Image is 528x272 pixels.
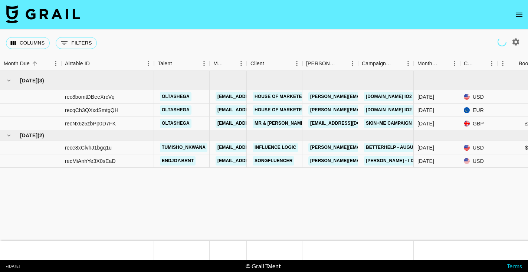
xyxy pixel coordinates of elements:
[20,132,37,139] span: [DATE]
[364,143,421,152] a: Betterhelp - August
[308,156,429,166] a: [PERSON_NAME][EMAIL_ADDRESS][DOMAIN_NAME]
[65,144,112,151] div: rece8xClvhJ1bgq1u
[246,262,281,270] div: © Grail Talent
[253,119,317,128] a: Mr & [PERSON_NAME] Ltd
[90,58,100,69] button: Sort
[6,264,20,269] div: v [DATE]
[308,92,429,101] a: [PERSON_NAME][EMAIL_ADDRESS][DOMAIN_NAME]
[216,156,299,166] a: [EMAIL_ADDRESS][DOMAIN_NAME]
[216,143,299,152] a: [EMAIL_ADDRESS][DOMAIN_NAME]
[160,156,196,166] a: endjoy.brnt
[460,117,497,130] div: GBP
[4,75,14,86] button: hide children
[460,104,497,117] div: EUR
[302,56,358,71] div: Booker
[508,58,519,69] button: Sort
[56,37,97,49] button: Show filters
[460,90,497,104] div: USD
[253,156,294,166] a: Songfluencer
[158,56,172,71] div: Talent
[253,105,310,115] a: House of Marketers
[417,93,434,101] div: Jul '25
[247,56,302,71] div: Client
[403,58,414,69] button: Menu
[160,143,207,152] a: tumisho_nkwana
[358,56,414,71] div: Campaign (Type)
[417,157,434,165] div: Aug '25
[213,56,225,71] div: Manager
[216,92,299,101] a: [EMAIL_ADDRESS][DOMAIN_NAME]
[308,143,468,152] a: [PERSON_NAME][EMAIL_ADDRESS][PERSON_NAME][DOMAIN_NAME]
[160,105,191,115] a: Oltashega
[417,106,434,114] div: Jul '25
[6,37,50,49] button: Select columns
[172,58,182,69] button: Sort
[364,92,414,101] a: [DOMAIN_NAME] IO2
[154,56,210,71] div: Talent
[449,58,460,69] button: Menu
[37,132,44,139] span: ( 2 )
[210,56,247,71] div: Manager
[460,154,497,168] div: USD
[486,58,497,69] button: Menu
[364,156,454,166] a: [PERSON_NAME] - I Drove All Night
[497,58,508,69] button: Menu
[216,105,299,115] a: [EMAIL_ADDRESS][DOMAIN_NAME]
[347,58,358,69] button: Menu
[253,92,310,101] a: House of Marketers
[253,143,298,152] a: Influence Logic
[439,58,449,69] button: Sort
[512,7,527,22] button: open drawer
[364,119,414,128] a: Skin+Me Campaign
[417,56,439,71] div: Month Due
[216,119,299,128] a: [EMAIL_ADDRESS][DOMAIN_NAME]
[65,120,116,127] div: recNx6z5zbPp0D7FK
[65,93,115,101] div: rec8bomtDBeeXrcVq
[6,5,80,23] img: Grail Talent
[364,105,414,115] a: [DOMAIN_NAME] IO2
[291,58,302,69] button: Menu
[496,36,508,47] span: Refreshing managers, users, talent, clients, campaigns...
[417,120,434,127] div: Jul '25
[65,157,116,165] div: recMiAnhYe3X0sEaD
[476,58,486,69] button: Sort
[362,56,392,71] div: Campaign (Type)
[464,56,476,71] div: Currency
[4,130,14,141] button: hide children
[236,58,247,69] button: Menu
[160,119,191,128] a: Oltashega
[61,56,154,71] div: Airtable ID
[50,58,61,69] button: Menu
[460,56,497,71] div: Currency
[414,56,460,71] div: Month Due
[65,106,118,114] div: recqCh3QXxdSmtgQH
[30,58,40,69] button: Sort
[264,58,275,69] button: Sort
[417,144,434,151] div: Aug '25
[4,56,30,71] div: Month Due
[199,58,210,69] button: Menu
[20,77,37,84] span: [DATE]
[392,58,403,69] button: Sort
[143,58,154,69] button: Menu
[65,56,90,71] div: Airtable ID
[460,141,497,154] div: USD
[507,262,522,269] a: Terms
[160,92,191,101] a: Oltashega
[225,58,236,69] button: Sort
[250,56,264,71] div: Client
[306,56,337,71] div: [PERSON_NAME]
[308,105,429,115] a: [PERSON_NAME][EMAIL_ADDRESS][DOMAIN_NAME]
[337,58,347,69] button: Sort
[308,119,391,128] a: [EMAIL_ADDRESS][DOMAIN_NAME]
[37,77,44,84] span: ( 3 )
